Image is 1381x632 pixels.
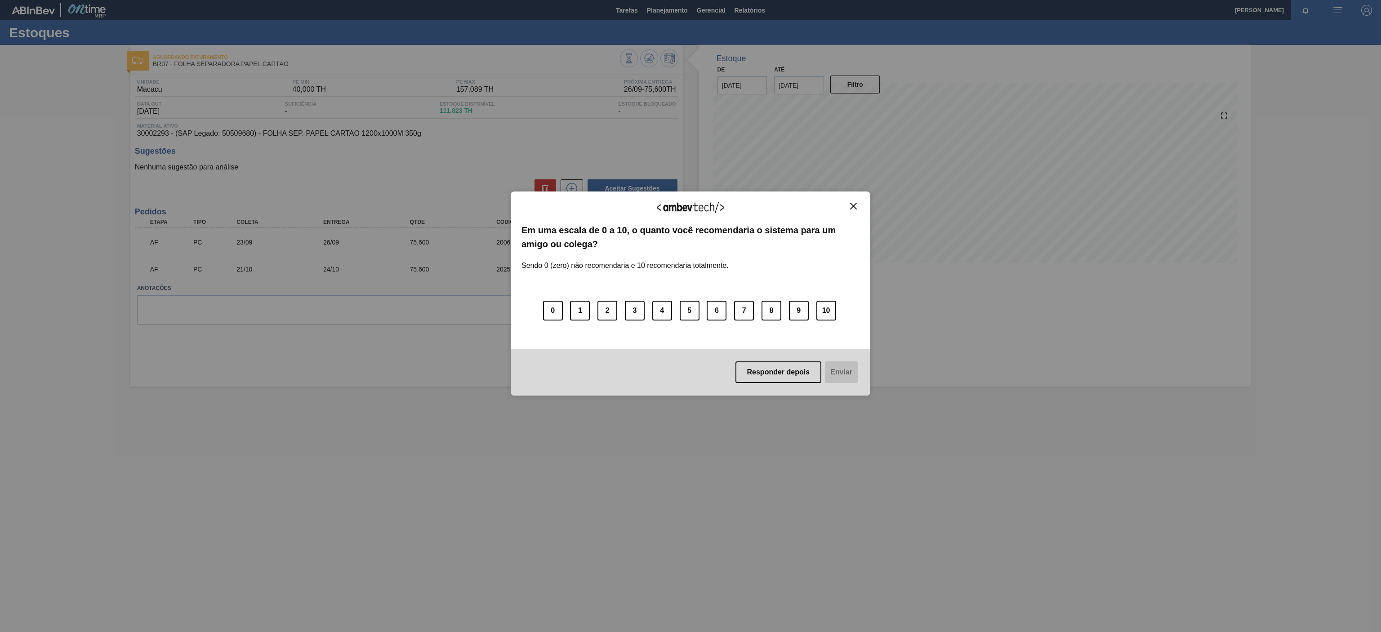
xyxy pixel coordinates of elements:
label: Em uma escala de 0 a 10, o quanto você recomendaria o sistema para um amigo ou colega? [521,223,860,251]
button: Responder depois [735,361,822,383]
button: 8 [762,301,781,320]
button: 3 [625,301,645,320]
button: 6 [707,301,726,320]
button: 7 [734,301,754,320]
button: 4 [652,301,672,320]
button: 5 [680,301,699,320]
button: 0 [543,301,563,320]
button: 10 [816,301,836,320]
img: Close [850,203,857,209]
button: 2 [597,301,617,320]
img: Logo Ambevtech [657,202,724,213]
button: Close [847,202,860,210]
button: 9 [789,301,809,320]
label: Sendo 0 (zero) não recomendaria e 10 recomendaria totalmente. [521,251,729,270]
button: 1 [570,301,590,320]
